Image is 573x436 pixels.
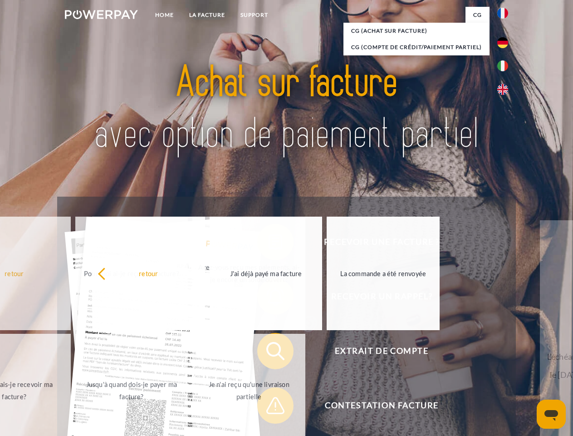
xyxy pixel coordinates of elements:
a: CG [465,7,490,23]
a: Home [147,7,181,23]
img: fr [497,8,508,19]
div: Je n'ai reçu qu'une livraison partielle [198,378,300,403]
a: CG (Compte de crédit/paiement partiel) [343,39,490,55]
button: Extrait de compte [257,333,493,369]
span: Extrait de compte [270,333,493,369]
iframe: Bouton de lancement de la fenêtre de messagerie [537,400,566,429]
div: Pourquoi ai-je reçu une facture? [81,267,183,279]
div: La commande a été renvoyée [332,267,434,279]
a: Support [233,7,276,23]
button: Contestation Facture [257,387,493,424]
img: title-powerpay_fr.svg [87,44,486,174]
img: de [497,37,508,48]
img: en [497,84,508,95]
div: J'ai déjà payé ma facture [215,267,317,279]
img: logo-powerpay-white.svg [65,10,138,19]
img: it [497,60,508,71]
div: Jusqu'à quand dois-je payer ma facture? [81,378,183,403]
span: Contestation Facture [270,387,493,424]
a: CG (achat sur facture) [343,23,490,39]
a: LA FACTURE [181,7,233,23]
div: retour [98,267,200,279]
